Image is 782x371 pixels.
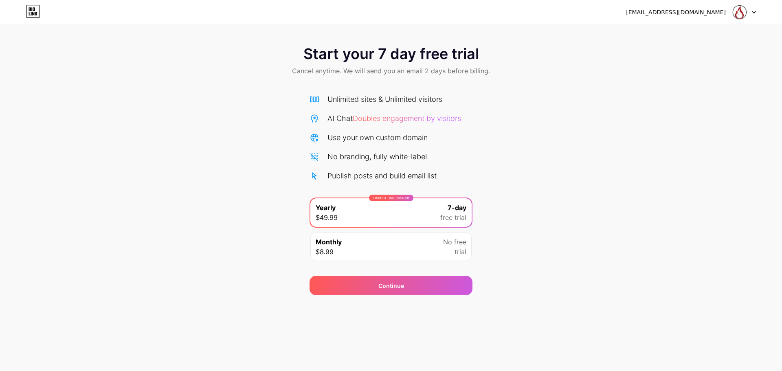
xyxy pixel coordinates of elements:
[316,247,334,257] span: $8.99
[369,195,413,201] div: LIMITED TIME : 50% off
[327,151,427,162] div: No branding, fully white-label
[303,46,479,62] span: Start your 7 day free trial
[316,203,336,213] span: Yearly
[327,113,461,124] div: AI Chat
[327,170,437,181] div: Publish posts and build email list
[316,237,342,247] span: Monthly
[440,213,466,222] span: free trial
[292,66,490,76] span: Cancel anytime. We will send you an email 2 days before billing.
[327,132,428,143] div: Use your own custom domain
[626,8,726,17] div: [EMAIL_ADDRESS][DOMAIN_NAME]
[732,4,747,20] img: piracharcoalovens
[455,247,466,257] span: trial
[443,237,466,247] span: No free
[353,114,461,123] span: Doubles engagement by visitors
[378,281,404,290] div: Continue
[448,203,466,213] span: 7-day
[316,213,338,222] span: $49.99
[327,94,442,105] div: Unlimited sites & Unlimited visitors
